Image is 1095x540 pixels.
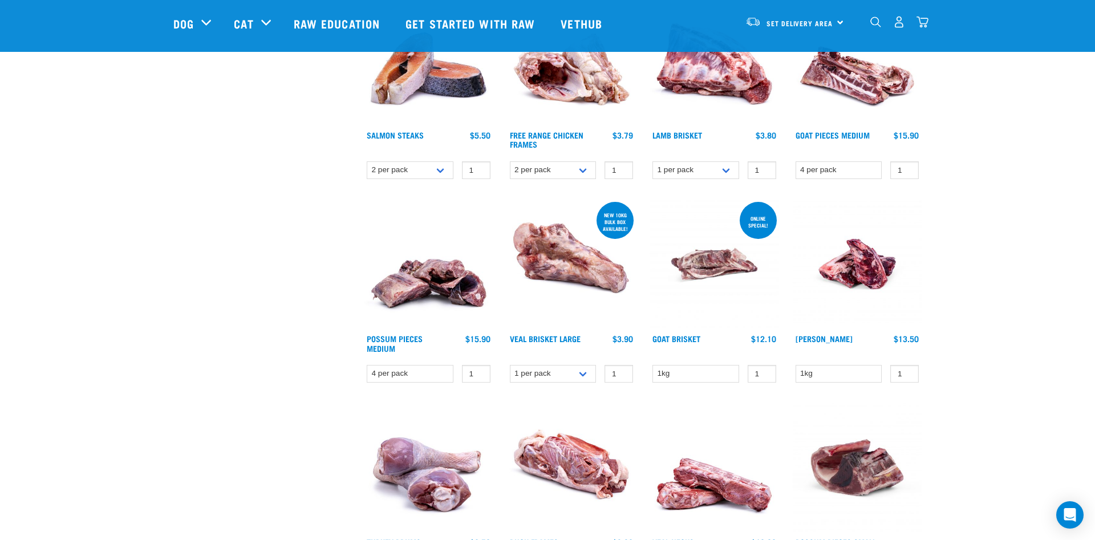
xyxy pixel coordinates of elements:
input: 1 [748,365,776,383]
a: Free Range Chicken Frames [510,133,583,146]
a: Vethub [549,1,617,46]
img: 1205 Veal Brisket 1pp 01 [507,200,636,329]
img: Whole Duck Frame [507,403,636,533]
img: 1203 Possum Pieces Medium 01 [364,200,493,329]
div: Open Intercom Messenger [1056,501,1084,529]
a: Dog [173,15,194,32]
div: $3.90 [613,334,633,343]
input: 1 [605,161,633,179]
input: 1 [890,161,919,179]
a: Veal Brisket Large [510,336,581,340]
input: 1 [605,365,633,383]
a: Raw Education [282,1,394,46]
div: $12.10 [751,334,776,343]
div: $15.90 [465,334,490,343]
img: home-icon@2x.png [916,16,928,28]
img: home-icon-1@2x.png [870,17,881,27]
a: Goat Brisket [652,336,700,340]
a: [PERSON_NAME] [796,336,853,340]
a: Get started with Raw [394,1,549,46]
div: $3.79 [613,131,633,140]
img: 1231 Veal Necks 4pp 01 [650,403,779,533]
div: $15.90 [894,131,919,140]
div: new 10kg bulk box available! [597,206,634,237]
img: Venison Brisket Bone 1662 [793,200,922,329]
div: $13.50 [894,334,919,343]
div: ONLINE SPECIAL! [740,210,777,234]
img: Goat Brisket [650,200,779,329]
input: 1 [748,161,776,179]
a: Cat [234,15,253,32]
a: Goat Pieces Medium [796,133,870,137]
div: $5.50 [470,131,490,140]
div: $3.80 [756,131,776,140]
input: 1 [890,365,919,383]
input: 1 [462,365,490,383]
input: 1 [462,161,490,179]
img: user.png [893,16,905,28]
a: Salmon Steaks [367,133,424,137]
a: Possum Pieces Medium [367,336,423,350]
img: Possum Piece Small [793,403,922,533]
span: Set Delivery Area [766,21,833,25]
img: 1253 Turkey Drums 01 [364,403,493,533]
img: van-moving.png [745,17,761,27]
a: Lamb Brisket [652,133,702,137]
